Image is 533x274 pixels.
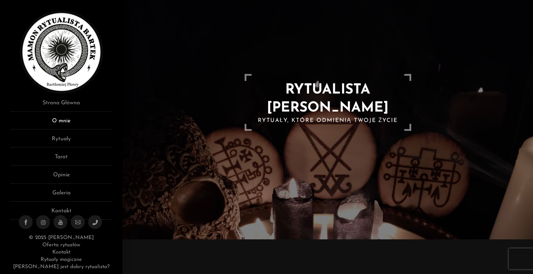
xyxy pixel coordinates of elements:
h2: Rytuały, które odmienią Twoje życie [252,117,404,124]
a: Rytuały [10,135,112,148]
a: Oferta rytuałów [42,242,80,248]
a: [PERSON_NAME] jest dobry rytualista? [13,264,110,269]
a: O mnie [10,117,112,130]
a: Galeria [10,189,112,202]
a: Kontakt [52,250,70,255]
a: Kontakt [10,207,112,220]
img: Rytualista Bartek [20,10,103,94]
a: Rytuały magiczne [41,257,82,262]
a: Tarot [10,153,112,166]
h1: RYTUALISTA [PERSON_NAME] [252,81,404,117]
a: Strona Główna [10,99,112,112]
a: Opinie [10,171,112,184]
